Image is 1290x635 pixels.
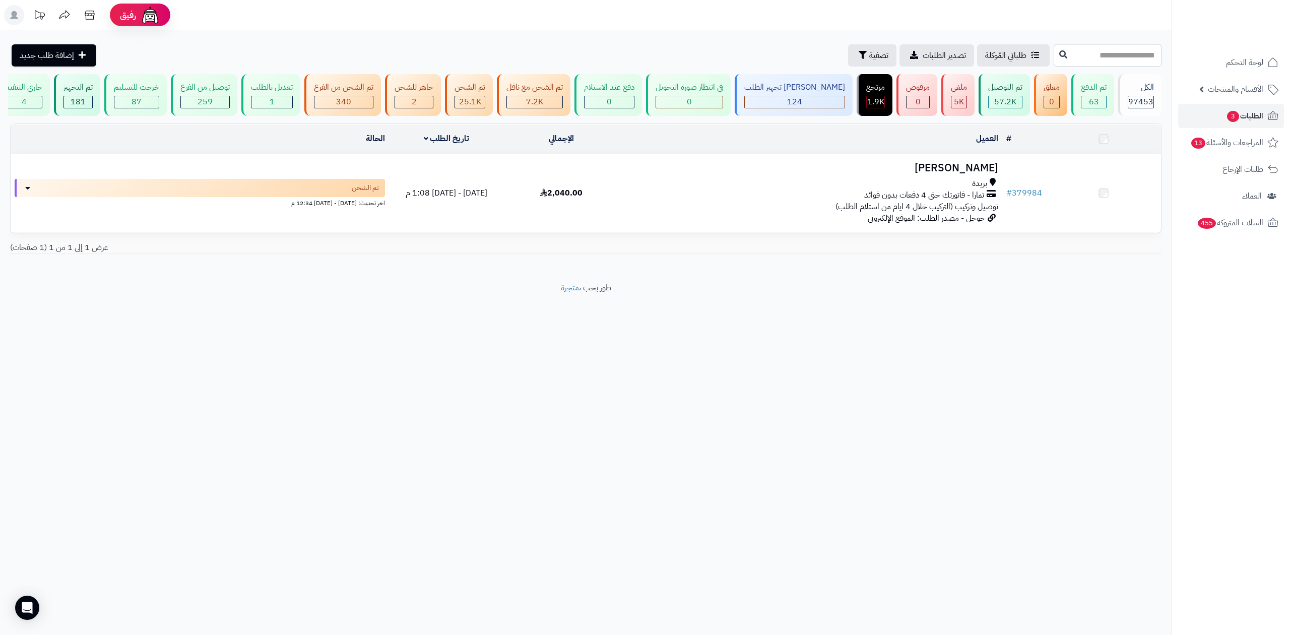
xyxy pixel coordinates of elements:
div: 0 [1044,96,1059,108]
div: تم الشحن مع ناقل [506,82,563,93]
a: الإجمالي [549,133,574,145]
span: العملاء [1242,189,1262,203]
span: 455 [1198,218,1216,229]
span: طلباتي المُوكلة [985,49,1026,61]
div: اخر تحديث: [DATE] - [DATE] 12:34 م [15,197,385,208]
span: السلات المتروكة [1197,216,1263,230]
div: تم الشحن [455,82,485,93]
span: تمارا - فاتورتك حتى 4 دفعات بدون فوائد [864,189,984,201]
a: مرفوض 0 [894,74,939,116]
a: خرجت للتسليم 87 [102,74,169,116]
a: الطلبات3 [1178,104,1284,128]
div: توصيل من الفرع [180,82,230,93]
span: 259 [198,96,213,108]
a: ملغي 5K [939,74,977,116]
span: المراجعات والأسئلة [1190,136,1263,150]
div: جاري التنفيذ [6,82,42,93]
a: العميل [976,133,998,145]
a: طلبات الإرجاع [1178,157,1284,181]
div: 7222 [507,96,562,108]
span: جوجل - مصدر الطلب: الموقع الإلكتروني [868,212,985,224]
div: تعديل بالطلب [251,82,293,93]
span: # [1006,187,1012,199]
span: الطلبات [1226,109,1263,123]
a: تاريخ الطلب [424,133,470,145]
a: تعديل بالطلب 1 [239,74,302,116]
a: السلات المتروكة455 [1178,211,1284,235]
div: 25094 [455,96,485,108]
span: 0 [687,96,692,108]
a: المراجعات والأسئلة13 [1178,131,1284,155]
a: مرتجع 1.9K [855,74,894,116]
span: 5K [954,96,964,108]
span: 2,040.00 [540,187,583,199]
div: الكل [1128,82,1154,93]
a: لوحة التحكم [1178,50,1284,75]
div: خرجت للتسليم [114,82,159,93]
span: تصدير الطلبات [923,49,966,61]
a: معلق 0 [1032,74,1069,116]
div: مرفوض [906,82,930,93]
span: 87 [132,96,142,108]
span: تصفية [869,49,888,61]
div: 0 [907,96,929,108]
span: 2 [412,96,417,108]
span: الأقسام والمنتجات [1208,82,1263,96]
span: 25.1K [459,96,481,108]
a: في انتظار صورة التحويل 0 [644,74,733,116]
div: 1 [251,96,292,108]
a: [PERSON_NAME] تجهيز الطلب 124 [733,74,855,116]
span: 0 [1049,96,1054,108]
a: #379984 [1006,187,1042,199]
div: 4 [6,96,42,108]
span: 124 [787,96,802,108]
span: 1 [270,96,275,108]
a: تم التوصيل 57.2K [977,74,1032,116]
span: رفيق [120,9,136,21]
div: 87 [114,96,159,108]
div: 1856 [867,96,884,108]
div: 57210 [989,96,1022,108]
span: 181 [71,96,86,108]
div: تم التجهيز [63,82,93,93]
span: 4 [22,96,27,108]
span: 1.9K [867,96,884,108]
a: تم الشحن 25.1K [443,74,495,116]
a: تم الشحن مع ناقل 7.2K [495,74,572,116]
a: العملاء [1178,184,1284,208]
a: تم الدفع 63 [1069,74,1116,116]
span: 13 [1191,138,1205,149]
a: الكل97453 [1116,74,1164,116]
div: تم التوصيل [988,82,1022,93]
span: 3 [1227,111,1239,122]
div: 2 [395,96,433,108]
div: 124 [745,96,845,108]
span: 7.2K [526,96,543,108]
div: 340 [314,96,373,108]
div: تم الدفع [1081,82,1107,93]
div: معلق [1044,82,1060,93]
button: تصفية [848,44,896,67]
span: بريدة [972,178,987,189]
span: 0 [916,96,921,108]
span: 340 [336,96,351,108]
div: 63 [1081,96,1106,108]
a: تم الشحن من الفرع 340 [302,74,383,116]
a: جاهز للشحن 2 [383,74,443,116]
a: تم التجهيز 181 [52,74,102,116]
div: جاهز للشحن [395,82,433,93]
span: 97453 [1128,96,1153,108]
span: طلبات الإرجاع [1222,162,1263,176]
div: 259 [181,96,229,108]
a: إضافة طلب جديد [12,44,96,67]
div: تم الشحن من الفرع [314,82,373,93]
span: توصيل وتركيب (التركيب خلال 4 ايام من استلام الطلب) [835,201,998,213]
a: طلباتي المُوكلة [977,44,1050,67]
div: 5010 [951,96,966,108]
div: في انتظار صورة التحويل [656,82,723,93]
span: 0 [607,96,612,108]
span: لوحة التحكم [1226,55,1263,70]
a: تصدير الطلبات [899,44,974,67]
a: متجرة [561,282,579,294]
span: 57.2K [994,96,1016,108]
